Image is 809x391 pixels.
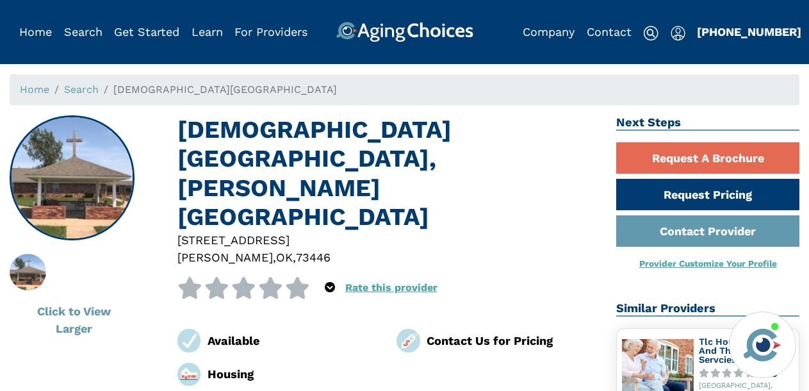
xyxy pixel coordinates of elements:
[192,25,223,38] a: Learn
[740,323,784,367] img: avatar
[64,22,102,42] div: Popover trigger
[671,26,685,41] img: user-icon.svg
[671,22,685,42] div: Popover trigger
[345,281,437,294] a: Rate this provider
[19,25,52,38] a: Home
[762,369,778,378] div: 0.0
[699,369,794,378] a: 0.0
[113,83,337,96] span: [DEMOGRAPHIC_DATA][GEOGRAPHIC_DATA]
[523,25,575,38] a: Company
[616,301,799,317] h2: Similar Providers
[234,25,307,38] a: For Providers
[699,337,780,364] a: Tlc Home Nursing And Therapy Servcies
[11,117,134,240] img: Baptist Village Lake Texoma, Madill OK
[643,26,658,41] img: search-icon.svg
[177,115,598,231] h1: [DEMOGRAPHIC_DATA][GEOGRAPHIC_DATA], [PERSON_NAME][GEOGRAPHIC_DATA]
[177,231,598,249] div: [STREET_ADDRESS]
[114,25,179,38] a: Get Started
[208,365,378,383] div: Housing
[616,215,799,247] a: Contact Provider
[273,251,276,264] span: ,
[293,251,296,264] span: ,
[616,179,799,210] a: Request Pricing
[20,83,49,96] a: Home
[427,332,597,349] div: Contact Us for Pricing
[64,83,99,96] a: Search
[276,251,293,264] span: OK
[697,25,801,38] a: [PHONE_NUMBER]
[296,249,331,266] div: 73446
[208,332,378,349] div: Available
[10,295,138,344] button: Click to View Larger
[325,277,335,299] div: Popover trigger
[10,74,799,105] nav: breadcrumb
[64,25,102,38] a: Search
[616,142,799,174] a: Request A Brochure
[177,251,273,264] span: [PERSON_NAME]
[587,25,632,38] a: Contact
[616,115,799,131] h2: Next Steps
[336,22,473,42] img: AgingChoices
[639,258,777,269] a: Provider Customize Your Profile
